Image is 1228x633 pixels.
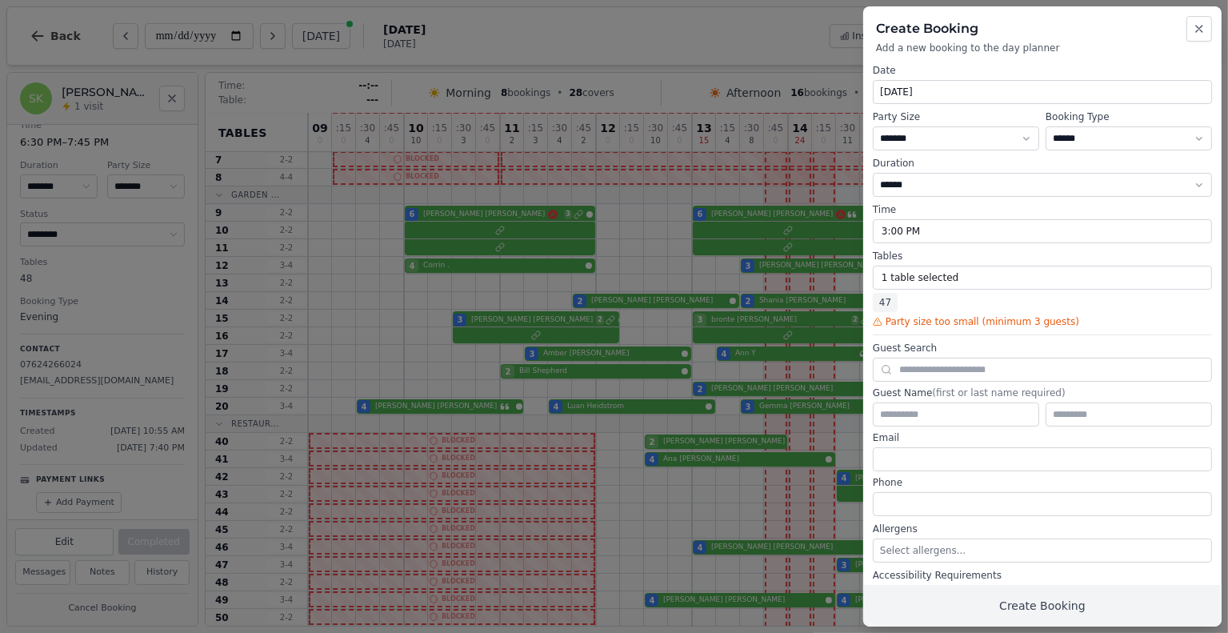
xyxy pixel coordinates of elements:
[873,157,1212,170] label: Duration
[873,250,1212,262] label: Tables
[886,315,1079,328] span: Party size too small (minimum 3 guests)
[873,293,898,312] span: 47
[873,64,1212,77] label: Date
[873,219,1212,243] button: 3:00 PM
[873,569,1212,582] label: Accessibility Requirements
[863,585,1222,627] button: Create Booking
[873,523,1212,535] label: Allergens
[873,431,1212,444] label: Email
[873,110,1039,123] label: Party Size
[873,342,1212,355] label: Guest Search
[876,42,1209,54] p: Add a new booking to the day planner
[873,539,1212,563] button: Select allergens...
[873,476,1212,489] label: Phone
[873,80,1212,104] button: [DATE]
[873,203,1212,216] label: Time
[1046,110,1212,123] label: Booking Type
[932,387,1065,399] span: (first or last name required)
[873,266,1212,290] button: 1 table selected
[880,545,966,556] span: Select allergens...
[876,19,1209,38] h2: Create Booking
[873,387,1212,399] label: Guest Name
